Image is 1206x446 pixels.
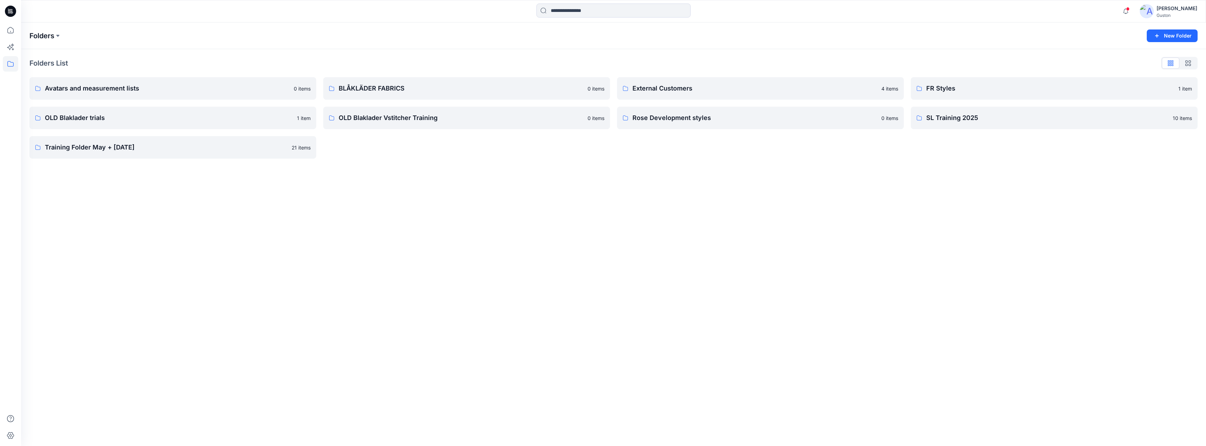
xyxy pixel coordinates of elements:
p: OLD Blaklader trials [45,113,293,123]
a: OLD Blaklader trials1 item [29,107,316,129]
img: avatar [1140,4,1154,18]
div: Guston [1157,13,1197,18]
p: 0 items [588,85,604,92]
a: OLD Blaklader Vstitcher Training0 items [323,107,610,129]
a: Rose Development styles0 items [617,107,904,129]
a: FR Styles1 item [911,77,1198,100]
p: Rose Development styles [632,113,877,123]
p: Avatars and measurement lists [45,84,290,93]
p: 0 items [294,85,311,92]
p: SL Training 2025 [926,113,1168,123]
a: External Customers4 items [617,77,904,100]
p: External Customers [632,84,877,93]
p: FR Styles [926,84,1174,93]
a: SL Training 202510 items [911,107,1198,129]
a: Training Folder May + [DATE]21 items [29,136,316,159]
p: OLD Blaklader Vstitcher Training [339,113,583,123]
p: 21 items [292,144,311,151]
button: New Folder [1147,29,1198,42]
p: 4 items [881,85,898,92]
p: 1 item [1178,85,1192,92]
p: 0 items [588,114,604,122]
p: 1 item [297,114,311,122]
p: BLÅKLÄDER FABRICS [339,84,583,93]
p: 0 items [881,114,898,122]
p: 10 items [1173,114,1192,122]
a: Avatars and measurement lists0 items [29,77,316,100]
div: [PERSON_NAME] [1157,4,1197,13]
a: Folders [29,31,54,41]
p: Training Folder May + [DATE] [45,142,287,152]
a: BLÅKLÄDER FABRICS0 items [323,77,610,100]
p: Folders List [29,58,68,68]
